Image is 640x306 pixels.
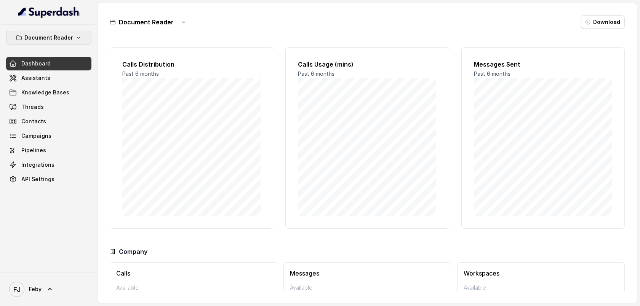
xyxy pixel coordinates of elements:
span: Past 6 months [474,70,510,77]
h3: Workspaces [464,269,618,278]
span: Threads [21,103,44,111]
img: light.svg [18,6,80,18]
span: Past 6 months [122,70,159,77]
a: Dashboard [6,57,91,70]
h2: Calls Usage (mins) [298,60,436,69]
h3: Calls [116,269,271,278]
span: Pipelines [21,147,46,154]
a: Threads [6,100,91,114]
p: Available [290,284,445,292]
h2: Messages Sent [474,60,612,69]
h3: Document Reader [119,18,174,27]
h2: Calls Distribution [122,60,261,69]
a: Integrations [6,158,91,172]
button: Document Reader [6,31,91,45]
span: Past 6 months [298,70,334,77]
p: Available [464,284,618,292]
span: API Settings [21,175,54,183]
a: Knowledge Bases [6,86,91,99]
span: Feby [29,285,42,293]
a: Contacts [6,115,91,128]
span: Contacts [21,118,46,125]
h3: Company [119,247,147,256]
span: Dashboard [21,60,51,67]
a: API Settings [6,172,91,186]
a: Feby [6,279,91,300]
a: Campaigns [6,129,91,143]
span: Knowledge Bases [21,89,69,96]
h3: Messages [290,269,445,278]
a: Pipelines [6,143,91,157]
text: FJ [13,285,21,293]
p: Available [116,284,271,292]
a: Assistants [6,71,91,85]
span: Campaigns [21,132,51,140]
p: Document Reader [24,33,73,42]
span: Integrations [21,161,54,169]
span: Assistants [21,74,50,82]
button: Download [581,15,625,29]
